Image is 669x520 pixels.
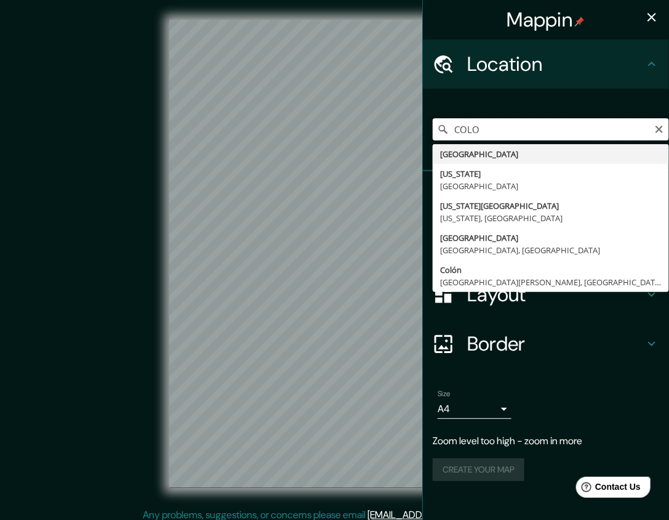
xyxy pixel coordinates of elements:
[433,434,659,449] p: Zoom level too high - zoom in more
[440,264,662,276] div: Colón
[575,17,585,26] img: pin-icon.png
[423,319,669,368] div: Border
[440,276,662,288] div: [GEOGRAPHIC_DATA][PERSON_NAME], [GEOGRAPHIC_DATA]
[440,244,662,256] div: [GEOGRAPHIC_DATA], [GEOGRAPHIC_DATA]
[654,123,664,134] button: Clear
[440,212,662,224] div: [US_STATE], [GEOGRAPHIC_DATA]
[423,270,669,319] div: Layout
[433,118,669,140] input: Pick your city or area
[507,7,585,32] h4: Mappin
[440,200,662,212] div: [US_STATE][GEOGRAPHIC_DATA]
[467,52,644,76] h4: Location
[423,39,669,89] div: Location
[438,399,511,419] div: A4
[438,389,451,399] label: Size
[440,168,662,180] div: [US_STATE]
[440,232,662,244] div: [GEOGRAPHIC_DATA]
[169,20,500,488] canvas: Map
[423,171,669,221] div: Pins
[559,472,655,506] iframe: Help widget launcher
[423,221,669,270] div: Style
[440,180,662,192] div: [GEOGRAPHIC_DATA]
[467,331,644,356] h4: Border
[440,148,662,160] div: [GEOGRAPHIC_DATA]
[467,282,644,307] h4: Layout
